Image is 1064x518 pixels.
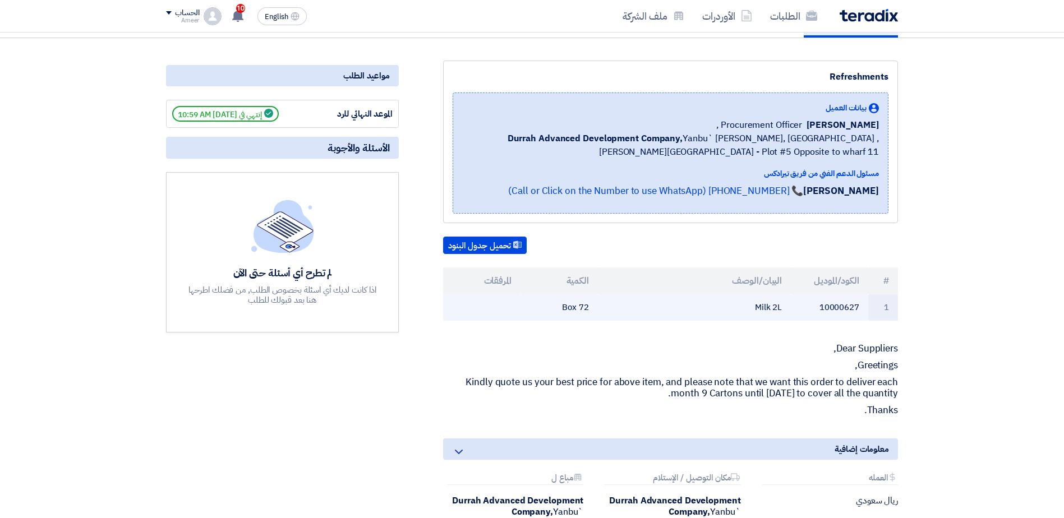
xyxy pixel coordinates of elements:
[758,495,898,506] div: ريال سعودي
[443,377,898,399] p: Kindly quote us your best price for above item, and please note that we want this order to delive...
[236,4,245,13] span: 10
[453,70,888,84] div: Refreshments
[803,184,879,198] strong: [PERSON_NAME]
[762,473,898,485] div: العمله
[791,267,868,294] th: الكود/الموديل
[868,294,898,321] td: 1
[508,184,803,198] a: 📞 [PHONE_NUMBER] (Call or Click on the Number to use WhatsApp)
[443,405,898,416] p: Thanks.
[826,102,867,114] span: بيانات العميل
[443,343,898,354] p: Dear Suppliers,
[716,118,802,132] span: Procurement Officer ,
[807,118,879,132] span: [PERSON_NAME]
[187,285,378,305] div: اذا كانت لديك أي اسئلة بخصوص الطلب, من فضلك اطرحها هنا بعد قبولك للطلب
[265,13,288,21] span: English
[462,132,879,159] span: Yanbu` [PERSON_NAME], [GEOGRAPHIC_DATA] ,[PERSON_NAME][GEOGRAPHIC_DATA] - Plot #5 Opposite to wha...
[166,17,199,24] div: Ameer
[840,9,898,22] img: Teradix logo
[308,108,393,121] div: الموعد النهائي للرد
[761,3,826,29] a: الطلبات
[443,360,898,371] p: Greetings,
[868,267,898,294] th: #
[791,294,868,321] td: 10000627
[251,200,314,252] img: empty_state_list.svg
[835,443,889,455] span: معلومات إضافية
[328,141,390,154] span: الأسئلة والأجوبة
[693,3,761,29] a: الأوردرات
[508,132,683,145] b: Durrah Advanced Development Company,
[598,294,791,321] td: Milk 2L
[521,294,598,321] td: 72 Box
[175,8,199,18] div: الحساب
[462,168,879,179] div: مسئول الدعم الفني من فريق تيرادكس
[204,7,222,25] img: profile_test.png
[257,7,307,25] button: English
[187,266,378,279] div: لم تطرح أي أسئلة حتى الآن
[614,3,693,29] a: ملف الشركة
[172,106,279,122] span: إنتهي في [DATE] 10:59 AM
[166,65,399,86] div: مواعيد الطلب
[598,267,791,294] th: البيان/الوصف
[443,267,521,294] th: المرفقات
[448,473,583,485] div: مباع ل
[605,473,740,485] div: مكان التوصيل / الإستلام
[521,267,598,294] th: الكمية
[443,237,527,255] button: تحميل جدول البنود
